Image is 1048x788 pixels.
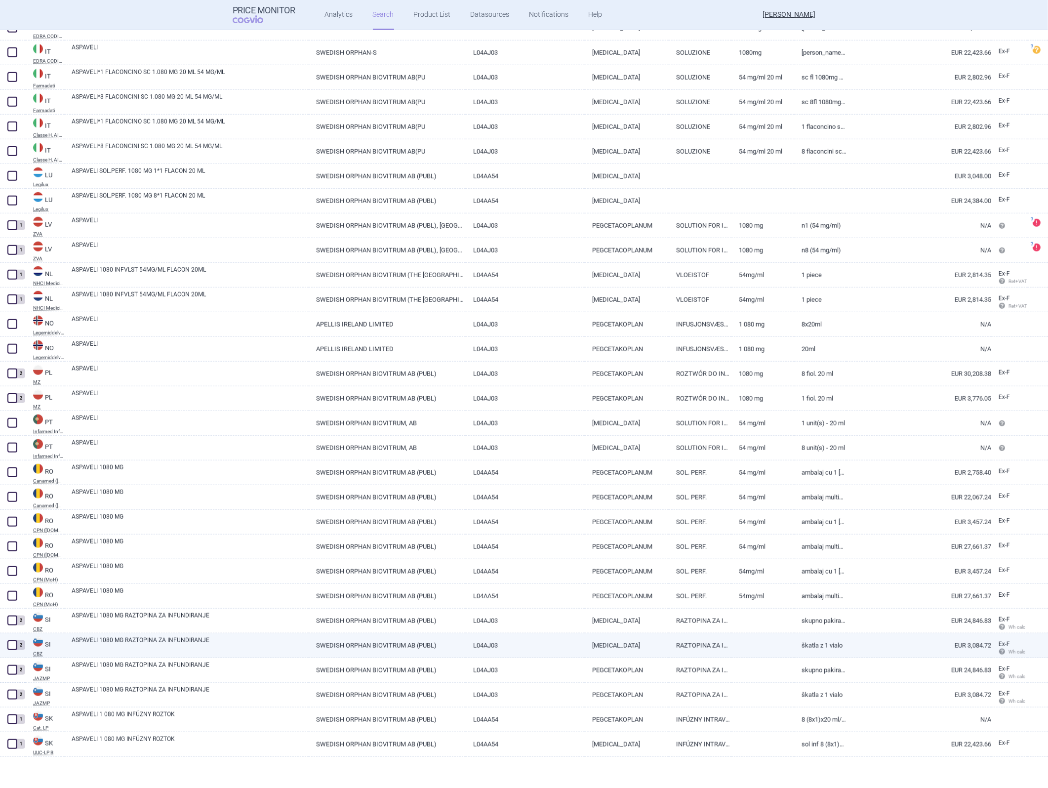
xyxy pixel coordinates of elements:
[33,69,43,79] img: Italy
[26,512,64,533] a: ROROCPN ([DOMAIN_NAME])
[585,386,669,411] a: PEGCETAKOPLAN
[466,411,584,435] a: L04AJ03
[33,380,64,385] abbr: MZ — List of reimbursed medicinal products published by the Ministry of Health, Poland.
[794,485,846,509] a: Ambalaj multiplu cu 8 flacoane (8 ambalaje cu cate 1 [MEDICAL_DATA].)
[669,337,731,361] a: INFUSJONSVÆSKE, OPPLØSNING
[794,510,846,534] a: Ambalaj cu 1 [MEDICAL_DATA]. x 20 ml care contine 1080 mg (54 mg/ml)
[585,65,669,89] a: [MEDICAL_DATA]
[669,115,731,139] a: SOLUZIONE
[33,143,43,153] img: Italy
[669,288,731,312] a: VLOEISTOF
[33,365,43,375] img: Poland
[26,43,64,64] a: ITITEDRA CODIFA
[991,143,1028,158] a: Ex-F
[585,41,669,65] a: [MEDICAL_DATA]
[26,488,64,508] a: ROROCanamed ([DOMAIN_NAME] - Canamed Annex 1)
[309,584,466,608] a: SWEDISH ORPHAN BIOVITRUM AB (PUBL)
[33,405,64,410] abbr: MZ — List of reimbursed medicinal products published by the Ministry of Health, Poland.
[309,238,466,262] a: SWEDISH ORPHAN BIOVITRUM AB (PUBL), [GEOGRAPHIC_DATA]
[26,241,64,261] a: LVLVZVA
[309,312,466,336] a: APELLIS IRELAND LIMITED
[33,587,43,597] img: Romania
[731,510,794,534] a: 54 mg/ml
[991,514,1028,529] a: Ex-F
[466,584,584,608] a: L04AA54
[33,133,64,138] abbr: Classe H, AIFA — List of medicinal products published by the Italian Medicines Agency (Group/Fasc...
[233,5,295,24] a: Price MonitorCOGVIO
[309,362,466,386] a: SWEDISH ORPHAN BIOVITRUM AB (PUBL)
[846,139,991,164] a: EUR 22,423.66
[585,584,669,608] a: PEGCETACOPLANUM
[466,386,584,411] a: L04AJ03
[26,364,64,385] a: PLPLMZ
[72,562,309,580] a: ASPAVELI 1080 MG
[731,535,794,559] a: 54 mg/ml
[33,513,43,523] img: Romania
[26,389,64,410] a: PLPLMZ
[26,537,64,558] a: ROROCPN ([DOMAIN_NAME])
[33,306,64,311] abbr: NHCI Medicijnkosten — Online database of drug prices developed by the National Health Care Instit...
[309,164,466,188] a: SWEDISH ORPHAN BIOVITRUM AB (PUBL)
[585,90,669,114] a: [MEDICAL_DATA]
[26,438,64,459] a: PTPTInfarmed Infomed
[991,366,1028,380] a: Ex-F
[72,512,309,530] a: ASPAVELI 1080 MG
[72,364,309,382] a: ASPAVELI
[72,241,309,258] a: ASPAVELI
[233,5,295,15] strong: Price Monitor
[33,167,43,177] img: Luxembourg
[33,439,43,449] img: Portugal
[466,362,584,386] a: L04AJ03
[846,460,991,485] a: EUR 2,758.40
[846,115,991,139] a: EUR 2,802.96
[794,411,846,435] a: 1 unit(s) - 20 ml
[72,265,309,283] a: ASPAVELI 1080 INFVLST 54MG/ML FLACON 20ML
[33,59,64,64] abbr: EDRA CODIFA — Information system on drugs and health products published by Edra LSWR S.p.A.
[585,312,669,336] a: PEGCETAKOPLAN
[846,263,991,287] a: EUR 2,814.35
[669,213,731,238] a: SOLUTION FOR INFUSION
[846,65,991,89] a: EUR 2,802.96
[999,73,1010,80] span: Ex-factory price
[466,90,584,114] a: L04AJ03
[309,41,466,65] a: SWEDISH ORPHAN-S
[33,291,43,301] img: Netherlands
[991,489,1028,504] a: Ex-F
[991,168,1028,183] a: Ex-F
[794,90,846,114] a: SC 8FL 1080MG 20ML
[794,312,846,336] a: 8x20ml
[731,263,794,287] a: 54MG/ML
[999,369,1010,376] span: Ex-factory price
[466,288,584,312] a: L04AA54
[33,207,64,212] abbr: Legilux — List of medicinal products published by the Official Journal of the Grand Duchy of Luxe...
[669,65,731,89] a: SOLUZIONE
[33,34,64,39] abbr: EDRA CODIFA — Information system on drugs and health products published by Edra LSWR S.p.A.
[309,559,466,583] a: SWEDISH ORPHAN BIOVITRUM AB (PUBL)
[1029,44,1035,50] span: ?
[731,362,794,386] a: 1080 mg
[466,460,584,485] a: L04AA54
[26,611,64,632] a: SISICBZ
[72,68,309,85] a: ASPAVELI*1 FLACONCINO SC 1.080 MG 20 ML 54 MG/ML
[731,559,794,583] a: 54mg/ml
[309,460,466,485] a: SWEDISH ORPHAN BIOVITRUM AB (PUBL)
[309,485,466,509] a: SWEDISH ORPHAN BIOVITRUM AB (PUBL)
[585,238,669,262] a: PEGCETACOPLANUM
[991,69,1028,84] a: Ex-F
[999,542,1010,549] span: Ex-factory price
[1033,244,1045,251] a: ?
[846,238,991,262] a: N/A
[669,139,731,164] a: SOLUZIONE
[794,115,846,139] a: 1 flaconcino SC 1.080 mg 20 ml 54 mg/ml
[33,232,64,237] abbr: ZVA — Online database developed by State Agency of Medicines Republic of Latvia.
[846,41,991,65] a: EUR 22,423.66
[72,438,309,456] a: ASPAVELI
[669,263,731,287] a: VLOEISTOF
[26,463,64,484] a: ROROCanamed ([DOMAIN_NAME] - Canamed Annex 1)
[991,193,1028,207] a: Ex-F
[999,303,1037,309] span: Ret+VAT calc
[33,108,64,113] abbr: Farmadati — Online database developed by Farmadati Italia S.r.l., Italia.
[33,266,43,276] img: Netherlands
[309,90,466,114] a: SWEDISH ORPHAN BIOVITRUM AB(PU
[33,528,64,533] abbr: CPN (Legislatie.just.ro) — Public Catalog - List of maximum prices for international purposes. Un...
